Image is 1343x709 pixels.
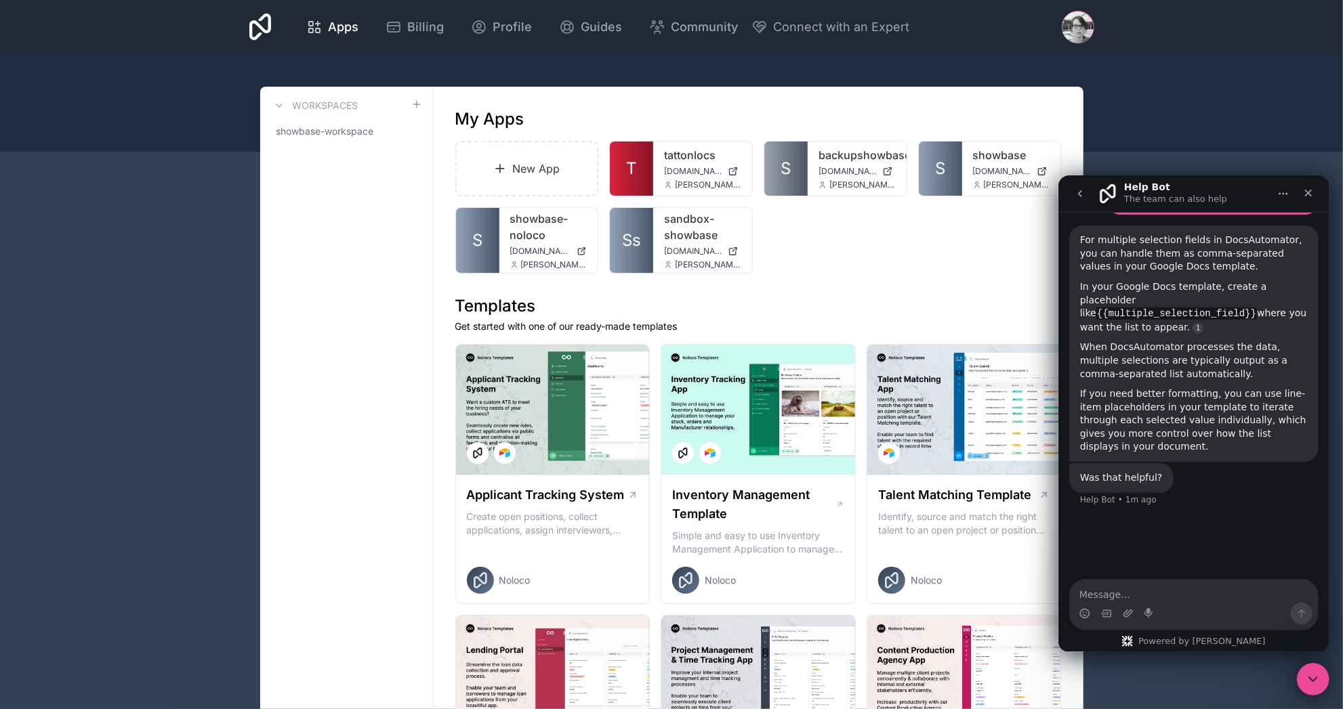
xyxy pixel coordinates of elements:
span: Profile [493,18,532,37]
a: [DOMAIN_NAME] [510,246,587,257]
span: [DOMAIN_NAME] [973,166,1031,177]
a: T [610,142,653,196]
img: Airtable Logo [499,448,510,458]
a: showbase-noloco [510,211,587,243]
span: Ss [622,230,641,251]
p: Create open positions, collect applications, assign interviewers, centralise candidate feedback a... [467,510,639,537]
span: [DOMAIN_NAME] [664,246,722,257]
span: T [626,158,637,179]
span: Billing [407,18,444,37]
span: S [472,230,482,251]
h1: Applicant Tracking System [467,486,625,504]
a: S [456,208,499,273]
span: [PERSON_NAME][EMAIL_ADDRESS][DOMAIN_NAME] [521,259,587,270]
span: Noloco [705,574,736,587]
span: [DOMAIN_NAME] [510,246,572,257]
span: Community [671,18,738,37]
a: S [919,142,962,196]
span: [PERSON_NAME][EMAIL_ADDRESS][DOMAIN_NAME] [675,259,741,270]
a: [DOMAIN_NAME] [664,166,741,177]
h1: Talent Matching Template [878,486,1031,504]
a: tattonlocs [664,147,741,163]
img: Airtable Logo [705,448,716,458]
h1: My Apps [455,108,524,130]
a: S [764,142,808,196]
a: backupshowbase [819,147,896,163]
span: [PERSON_NAME][EMAIL_ADDRESS][DOMAIN_NAME] [984,179,1050,190]
span: S [935,158,945,179]
span: S [781,158,791,179]
a: showbase-workspace [271,119,422,144]
iframe: Intercom live chat [1058,175,1329,652]
p: Identify, source and match the right talent to an open project or position with our Talent Matchi... [878,510,1050,537]
h1: Templates [455,295,1062,317]
h3: Workspaces [293,99,358,112]
span: [PERSON_NAME][EMAIL_ADDRESS][DOMAIN_NAME] [829,179,896,190]
a: Billing [375,12,455,42]
p: Simple and easy to use Inventory Management Application to manage your stock, orders and Manufact... [672,529,844,556]
span: Apps [328,18,358,37]
a: New App [455,141,599,196]
span: Guides [581,18,622,37]
span: [PERSON_NAME][EMAIL_ADDRESS][DOMAIN_NAME] [675,179,741,190]
span: Noloco [499,574,531,587]
a: Community [638,12,749,42]
h1: Inventory Management Template [672,486,835,523]
a: Workspaces [271,98,358,114]
span: Noloco [911,574,942,587]
p: Get started with one of our ready-made templates [455,320,1062,333]
a: showbase [973,147,1050,163]
button: Connect with an Expert [751,18,909,37]
a: [DOMAIN_NAME] [973,166,1050,177]
a: Guides [548,12,633,42]
a: [DOMAIN_NAME] [664,246,741,257]
img: Airtable Logo [884,448,894,458]
span: Connect with an Expert [773,18,909,37]
a: Ss [610,208,653,273]
span: [DOMAIN_NAME] [664,166,722,177]
iframe: Intercom live chat [1297,663,1329,695]
a: Profile [460,12,543,42]
a: Apps [295,12,369,42]
span: showbase-workspace [276,125,374,138]
span: [DOMAIN_NAME] [819,166,877,177]
a: sandbox-showbase [664,211,741,243]
a: [DOMAIN_NAME] [819,166,896,177]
